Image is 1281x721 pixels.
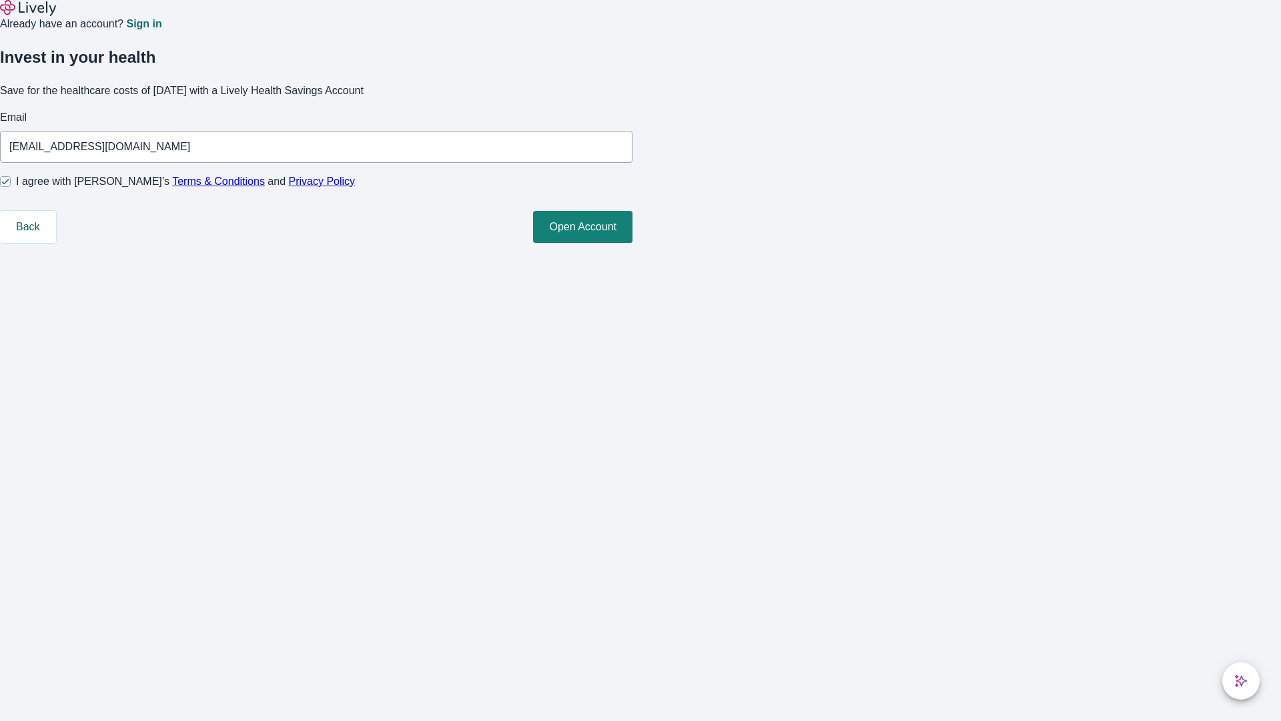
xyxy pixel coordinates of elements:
svg: Lively AI Assistant [1234,674,1248,688]
span: I agree with [PERSON_NAME]’s and [16,174,355,190]
button: Open Account [533,211,632,243]
a: Sign in [126,19,161,29]
a: Terms & Conditions [172,176,265,187]
a: Privacy Policy [289,176,356,187]
button: chat [1222,662,1260,700]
